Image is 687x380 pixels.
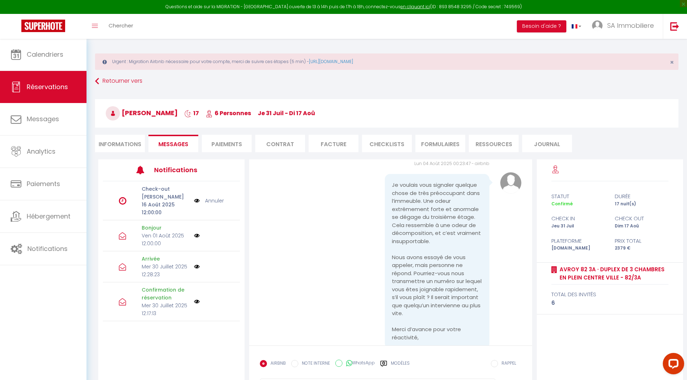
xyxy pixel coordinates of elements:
[391,360,410,373] label: Modèles
[547,245,610,252] div: [DOMAIN_NAME]
[587,14,663,39] a: ... SA Immobiliere
[670,59,674,66] button: Close
[142,302,189,317] p: Mer 30 Juillet 2025 12:17:13
[610,214,673,223] div: check out
[547,237,610,245] div: Plateforme
[27,50,63,59] span: Calendriers
[142,263,189,278] p: Mer 30 Juillet 2025 12:28:23
[670,58,674,67] span: ×
[607,21,654,30] span: SA Immobiliere
[657,350,687,380] iframe: LiveChat chat widget
[109,22,133,29] span: Chercher
[309,58,353,65] a: [URL][DOMAIN_NAME]
[154,162,211,178] h3: Notifications
[547,223,610,230] div: Jeu 31 Juil
[522,135,572,152] li: Journal
[95,135,145,152] li: Informations
[194,233,200,238] img: NO IMAGE
[670,22,679,31] img: logout
[194,264,200,269] img: NO IMAGE
[610,192,673,201] div: durée
[258,109,315,117] span: je 31 Juil - di 17 Aoû
[551,299,668,307] div: 6
[557,265,668,282] a: Avroy 82 3A · Duplex de 3 chambres en plein centre ville - 82/3A
[298,360,330,368] label: NOTE INTERNE
[103,14,138,39] a: Chercher
[469,135,519,152] li: Ressources
[27,82,68,91] span: Réservations
[551,290,668,299] div: total des invités
[95,53,678,70] div: Urgent : Migration Airbnb nécessaire pour votre compte, merci de suivre ces étapes (5 min) -
[27,212,70,221] span: Hébergement
[414,160,489,166] span: Lun 04 Août 2025 00:23:47 - airbnb
[392,181,482,342] pre: Je voulais vous signaler quelque chose de très préoccupant dans l’immeuble. Une odeur extrêmement...
[27,179,60,188] span: Paiements
[610,245,673,252] div: 2379 €
[206,109,251,117] span: 6 Personnes
[27,114,59,123] span: Messages
[547,192,610,201] div: statut
[592,20,603,31] img: ...
[142,193,189,216] p: [PERSON_NAME] 16 Août 2025 12:00:00
[142,232,189,247] p: Ven 01 Août 2025 12:00:00
[267,360,286,368] label: AIRBNB
[194,299,200,304] img: NO IMAGE
[142,224,189,232] p: Bonjour
[184,109,199,117] span: 17
[27,147,56,156] span: Analytics
[27,244,68,253] span: Notifications
[194,197,200,205] img: NO IMAGE
[551,201,573,207] span: Confirmé
[498,360,516,368] label: RAPPEL
[142,185,189,193] p: Check-out
[142,286,189,302] p: Confirmation de réservation
[415,135,465,152] li: FORMULAIRES
[158,140,188,148] span: Messages
[309,135,358,152] li: Facture
[400,4,430,10] a: en cliquant ici
[500,172,521,194] img: avatar.png
[202,135,252,152] li: Paiements
[362,135,412,152] li: CHECKLISTS
[547,214,610,223] div: check in
[255,135,305,152] li: Contrat
[142,255,189,263] p: Arrivée
[95,75,678,88] a: Retourner vers
[205,197,224,205] a: Annuler
[21,20,65,32] img: Super Booking
[610,237,673,245] div: Prix total
[342,360,375,368] label: WhatsApp
[106,108,178,117] span: [PERSON_NAME]
[517,20,566,32] button: Besoin d'aide ?
[610,223,673,230] div: Dim 17 Aoû
[610,201,673,207] div: 17 nuit(s)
